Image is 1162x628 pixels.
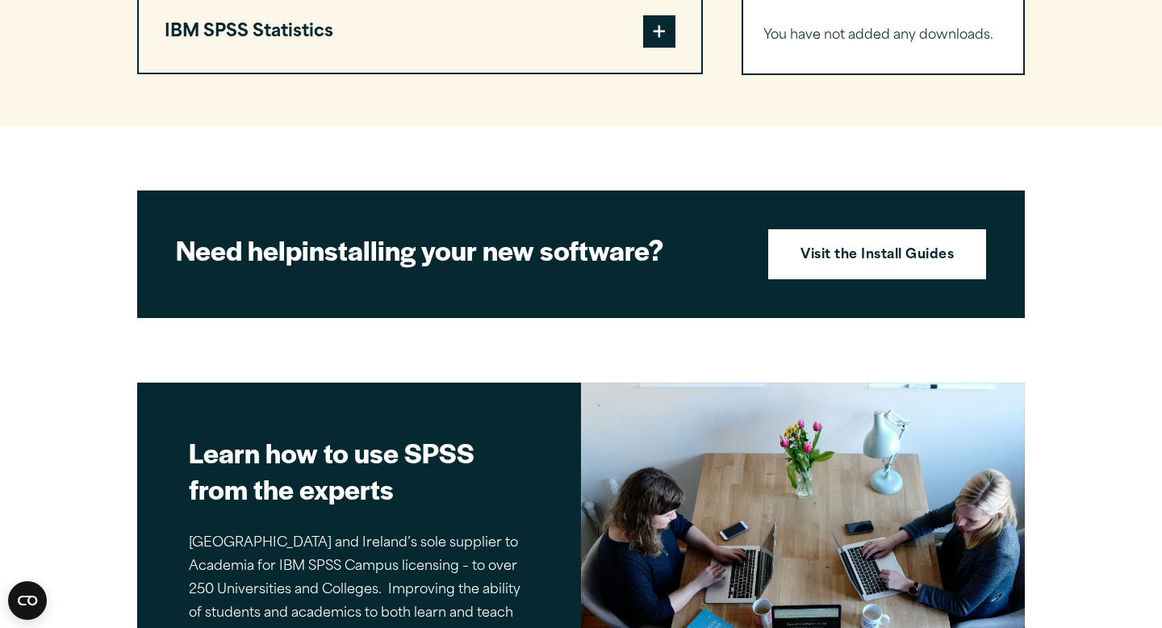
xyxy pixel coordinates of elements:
[176,232,741,268] h2: installing your new software?
[800,245,954,266] strong: Visit the Install Guides
[768,229,986,279] a: Visit the Install Guides
[8,581,47,620] button: Open CMP widget
[763,24,1003,48] p: You have not added any downloads.
[176,230,302,269] strong: Need help
[189,434,529,507] h2: Learn how to use SPSS from the experts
